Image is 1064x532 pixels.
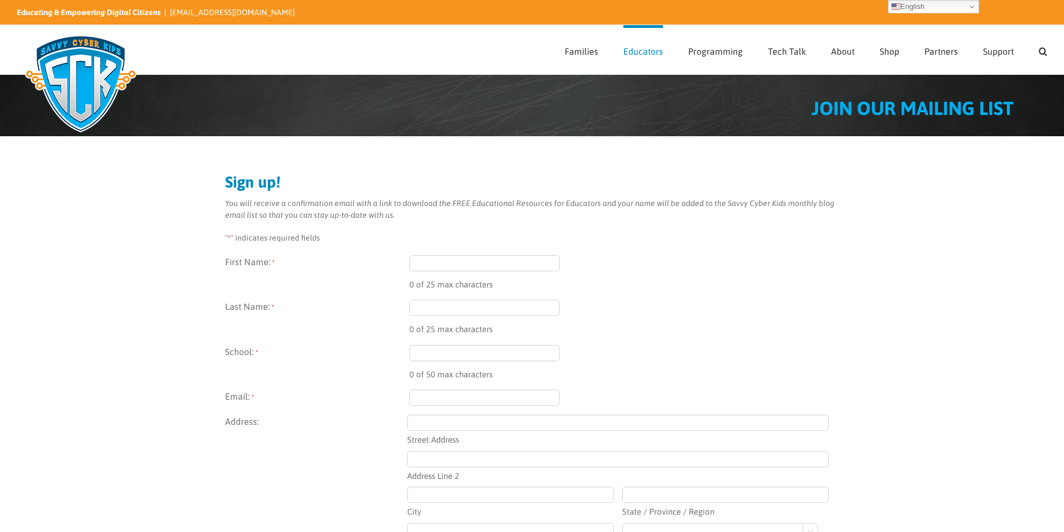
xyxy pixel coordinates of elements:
[831,47,855,56] span: About
[768,47,806,56] span: Tech Talk
[170,8,295,17] a: [EMAIL_ADDRESS][DOMAIN_NAME]
[1039,25,1047,74] a: Search
[565,25,1047,74] nav: Main Menu
[225,390,409,406] label: Email:
[983,25,1014,74] a: Support
[891,2,900,11] img: en
[225,345,409,381] label: School:
[225,415,409,428] legend: Address:
[924,25,958,74] a: Partners
[565,25,598,74] a: Families
[407,503,614,519] label: City
[225,255,409,291] label: First Name:
[17,28,145,140] img: Savvy Cyber Kids Logo
[409,316,839,336] div: 0 of 25 max characters
[623,25,663,74] a: Educators
[225,174,839,190] h2: Sign up!
[409,271,839,291] div: 0 of 25 max characters
[225,300,409,336] label: Last Name:
[225,199,834,219] em: You will receive a confirmation email with a link to download the FREE Educational Resources for ...
[17,8,161,17] i: Educating & Empowering Digital Citizens
[407,431,829,447] label: Street Address
[407,467,829,483] label: Address Line 2
[924,47,958,56] span: Partners
[623,47,663,56] span: Educators
[880,25,899,74] a: Shop
[768,25,806,74] a: Tech Talk
[225,232,839,244] p: " " indicates required fields
[880,47,899,56] span: Shop
[812,97,1014,119] span: JOIN OUR MAILING LIST
[688,47,743,56] span: Programming
[409,361,839,381] div: 0 of 50 max characters
[983,47,1014,56] span: Support
[565,47,598,56] span: Families
[622,503,829,519] label: State / Province / Region
[831,25,855,74] a: About
[688,25,743,74] a: Programming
